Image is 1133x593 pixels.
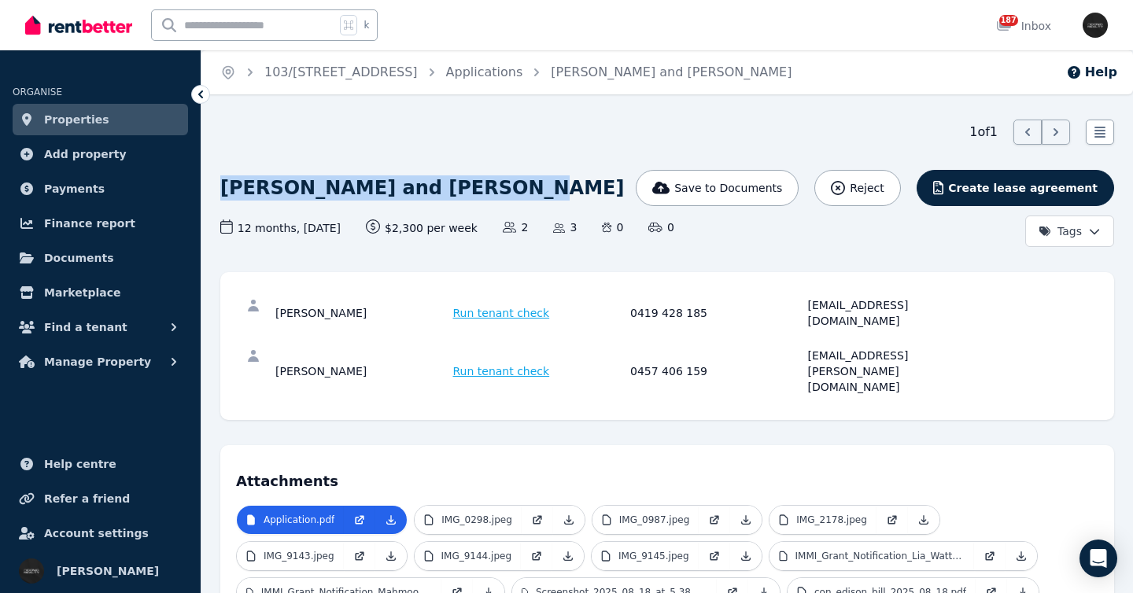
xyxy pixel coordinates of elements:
[592,506,699,534] a: IMG_0987.jpeg
[908,506,939,534] a: Download Attachment
[551,64,792,79] a: [PERSON_NAME] and [PERSON_NAME]
[808,297,981,329] div: [EMAIL_ADDRESS][DOMAIN_NAME]
[453,305,550,321] span: Run tenant check
[877,506,908,534] a: Open in new Tab
[25,13,132,37] img: RentBetter
[13,346,188,378] button: Manage Property
[974,542,1006,570] a: Open in new Tab
[13,311,188,343] button: Find a tenant
[795,550,965,562] p: IMMI_Grant_Notification_Lia_Watts.pdf
[275,297,448,329] div: [PERSON_NAME]
[44,352,151,371] span: Manage Property
[441,514,512,526] p: IMG_0298.jpeg
[264,550,334,562] p: IMG_9143.jpeg
[521,542,552,570] a: Open in new Tab
[13,242,188,274] a: Documents
[446,64,523,79] a: Applications
[44,145,127,164] span: Add property
[415,506,522,534] a: IMG_0298.jpeg
[13,87,62,98] span: ORGANISE
[630,297,803,329] div: 0419 428 185
[648,219,674,235] span: 0
[13,517,188,549] a: Account settings
[1066,63,1117,82] button: Help
[344,506,375,534] a: Open in new Tab
[730,542,762,570] a: Download Attachment
[602,219,623,235] span: 0
[553,506,585,534] a: Download Attachment
[13,277,188,308] a: Marketplace
[44,214,135,233] span: Finance report
[769,506,877,534] a: IMG_2178.jpeg
[44,110,109,129] span: Properties
[13,173,188,204] a: Payments
[553,219,577,235] span: 3
[850,180,884,196] span: Reject
[619,514,690,526] p: IMG_0987.jpeg
[13,448,188,480] a: Help centre
[13,138,188,170] a: Add property
[769,542,974,570] a: IMMI_Grant_Notification_Lia_Watts.pdf
[999,15,1018,26] span: 187
[674,180,782,196] span: Save to Documents
[44,318,127,337] span: Find a tenant
[948,180,1098,196] span: Create lease agreement
[44,524,149,543] span: Account settings
[1079,540,1117,577] div: Open Intercom Messenger
[44,179,105,198] span: Payments
[969,123,998,142] span: 1 of 1
[375,542,407,570] a: Download Attachment
[1039,223,1082,239] span: Tags
[220,219,341,236] span: 12 months , [DATE]
[996,18,1051,34] div: Inbox
[796,514,867,526] p: IMG_2178.jpeg
[699,542,730,570] a: Open in new Tab
[264,514,334,526] p: Application.pdf
[522,506,553,534] a: Open in new Tab
[44,455,116,473] span: Help centre
[375,506,407,534] a: Download Attachment
[552,542,584,570] a: Download Attachment
[415,542,522,570] a: IMG_9144.jpeg
[13,104,188,135] a: Properties
[201,50,810,94] nav: Breadcrumb
[44,283,120,302] span: Marketplace
[699,506,730,534] a: Open in new Tab
[344,542,375,570] a: Open in new Tab
[618,550,689,562] p: IMG_9145.jpeg
[44,489,130,508] span: Refer a friend
[814,170,900,206] button: Reject
[19,558,44,584] img: Tim Troy
[630,348,803,395] div: 0457 406 159
[366,219,478,236] span: $2,300 per week
[917,170,1114,206] button: Create lease agreement
[636,170,799,206] button: Save to Documents
[264,64,418,79] a: 103/[STREET_ADDRESS]
[236,461,1098,492] h4: Attachments
[730,506,762,534] a: Download Attachment
[592,542,699,570] a: IMG_9145.jpeg
[275,348,448,395] div: [PERSON_NAME]
[237,506,344,534] a: Application.pdf
[1025,215,1114,247] button: Tags
[503,219,528,235] span: 2
[44,249,114,267] span: Documents
[453,363,550,379] span: Run tenant check
[1083,13,1108,38] img: Tim Troy
[237,542,344,570] a: IMG_9143.jpeg
[364,19,369,31] span: k
[57,562,159,580] span: [PERSON_NAME]
[13,483,188,514] a: Refer a friend
[220,175,624,201] h1: [PERSON_NAME] and [PERSON_NAME]
[808,348,981,395] div: [EMAIL_ADDRESS][PERSON_NAME][DOMAIN_NAME]
[13,208,188,239] a: Finance report
[1006,542,1037,570] a: Download Attachment
[441,550,512,562] p: IMG_9144.jpeg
